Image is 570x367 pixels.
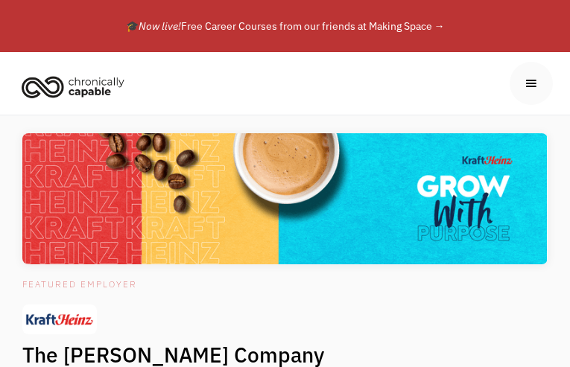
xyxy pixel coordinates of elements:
[139,19,181,33] em: Now live!
[22,275,548,304] div: Featured Employer
[17,70,129,103] img: Chronically Capable logo
[17,70,136,103] a: home
[51,17,520,35] div: 🎓 Free Career Courses from our friends at Making Space →
[510,62,553,105] div: menu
